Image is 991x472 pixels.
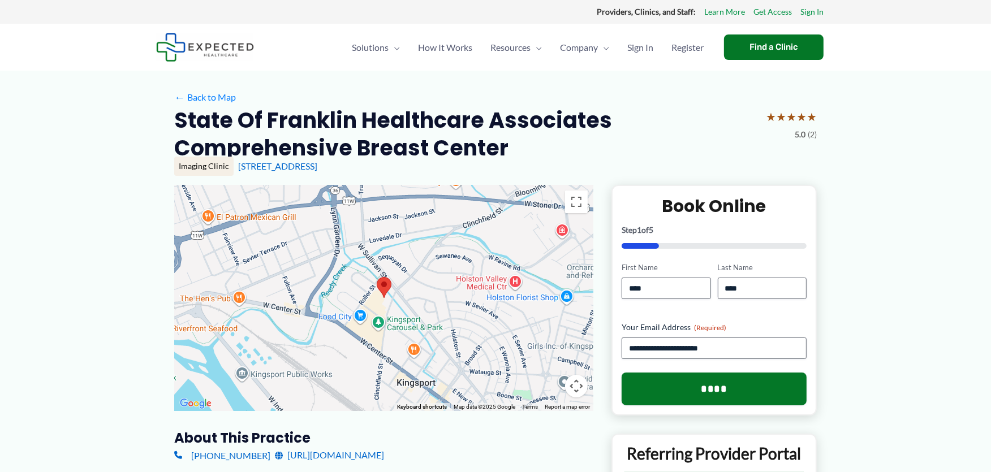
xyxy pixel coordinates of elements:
[481,28,551,67] a: ResourcesMenu Toggle
[409,28,481,67] a: How It Works
[637,225,641,235] span: 1
[694,323,726,332] span: (Required)
[808,127,817,142] span: (2)
[551,28,618,67] a: CompanyMenu Toggle
[776,106,786,127] span: ★
[174,92,185,102] span: ←
[343,28,409,67] a: SolutionsMenu Toggle
[522,404,538,410] a: Terms (opens in new tab)
[766,106,776,127] span: ★
[622,322,807,333] label: Your Email Address
[343,28,713,67] nav: Primary Site Navigation
[174,89,236,106] a: ←Back to Map
[795,127,805,142] span: 5.0
[174,447,270,464] a: [PHONE_NUMBER]
[156,33,254,62] img: Expected Healthcare Logo - side, dark font, small
[724,34,824,60] a: Find a Clinic
[238,161,317,171] a: [STREET_ADDRESS]
[649,225,653,235] span: 5
[753,5,792,19] a: Get Access
[275,447,384,464] a: [URL][DOMAIN_NAME]
[618,28,662,67] a: Sign In
[627,28,653,67] span: Sign In
[704,5,745,19] a: Learn More
[490,28,531,67] span: Resources
[565,190,588,213] button: Toggle fullscreen view
[418,28,472,67] span: How It Works
[454,404,515,410] span: Map data ©2025 Google
[565,375,588,397] button: Map camera controls
[662,28,713,67] a: Register
[622,262,710,273] label: First Name
[531,28,542,67] span: Menu Toggle
[397,403,447,411] button: Keyboard shortcuts
[621,443,807,464] p: Referring Provider Portal
[786,106,796,127] span: ★
[598,28,609,67] span: Menu Toggle
[622,195,807,217] h2: Book Online
[807,106,817,127] span: ★
[800,5,824,19] a: Sign In
[796,106,807,127] span: ★
[622,226,807,234] p: Step of
[174,429,593,447] h3: About this practice
[389,28,400,67] span: Menu Toggle
[560,28,598,67] span: Company
[718,262,807,273] label: Last Name
[671,28,704,67] span: Register
[177,396,214,411] a: Open this area in Google Maps (opens a new window)
[545,404,590,410] a: Report a map error
[174,157,234,176] div: Imaging Clinic
[174,106,757,162] h2: State of Franklin Healthcare Associates Comprehensive Breast Center
[177,396,214,411] img: Google
[352,28,389,67] span: Solutions
[597,7,696,16] strong: Providers, Clinics, and Staff:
